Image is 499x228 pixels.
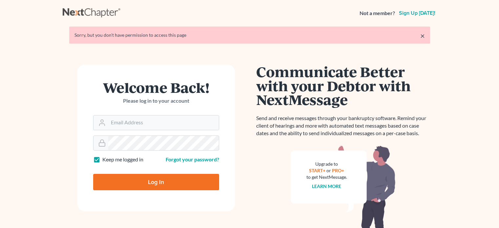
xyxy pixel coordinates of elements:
[93,174,219,190] input: Log In
[360,10,395,17] strong: Not a member?
[309,168,325,173] a: START+
[332,168,344,173] a: PRO+
[306,174,347,180] div: to get NextMessage.
[326,168,331,173] span: or
[312,183,341,189] a: Learn more
[74,32,425,38] div: Sorry, but you don't have permission to access this page
[93,97,219,105] p: Please log in to your account
[256,114,430,137] p: Send and receive messages through your bankruptcy software. Remind your client of hearings and mo...
[256,65,430,107] h1: Communicate Better with your Debtor with NextMessage
[166,156,219,162] a: Forgot your password?
[108,115,219,130] input: Email Address
[420,32,425,40] a: ×
[102,156,143,163] label: Keep me logged in
[306,161,347,167] div: Upgrade to
[398,10,437,16] a: Sign up [DATE]!
[93,80,219,94] h1: Welcome Back!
